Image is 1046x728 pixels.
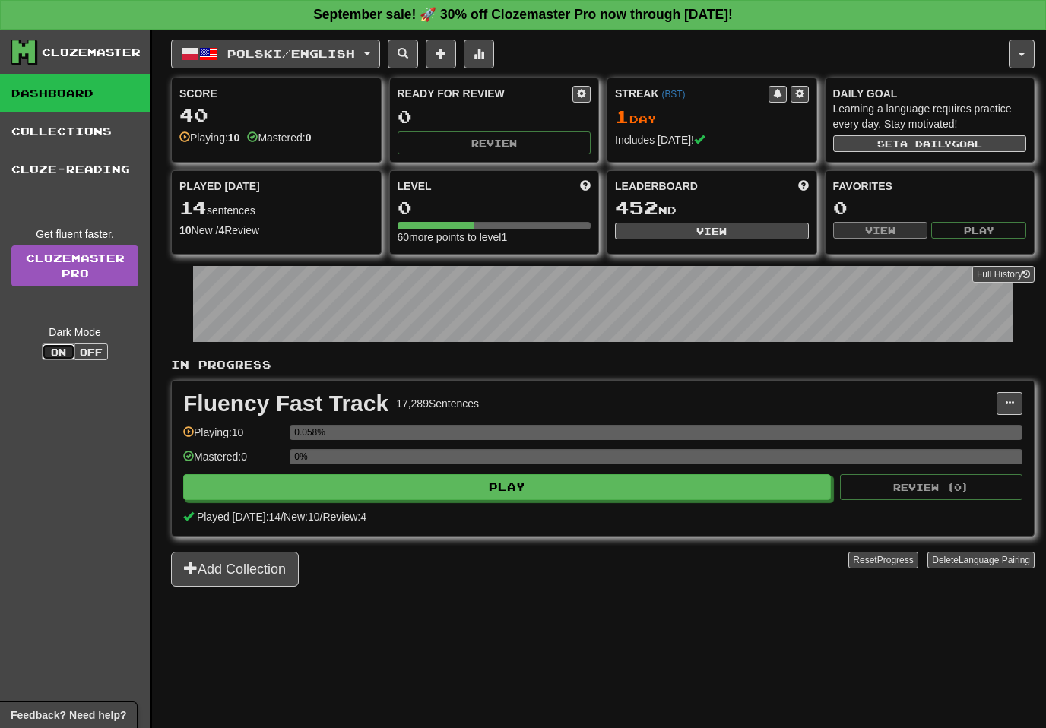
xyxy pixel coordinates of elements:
[171,357,1035,372] p: In Progress
[398,86,573,101] div: Ready for Review
[398,107,591,126] div: 0
[396,396,479,411] div: 17,289 Sentences
[320,511,323,523] span: /
[615,132,809,147] div: Includes [DATE]!
[183,425,282,450] div: Playing: 10
[183,392,388,415] div: Fluency Fast Track
[197,511,281,523] span: Played [DATE]: 14
[615,86,769,101] div: Streak
[398,229,591,245] div: 60 more points to level 1
[615,197,658,218] span: 452
[322,511,366,523] span: Review: 4
[833,198,1027,217] div: 0
[661,89,685,100] a: (BST)
[615,179,698,194] span: Leaderboard
[398,131,591,154] button: Review
[281,511,284,523] span: /
[580,179,591,194] span: Score more points to level up
[228,131,240,144] strong: 10
[615,223,809,239] button: View
[877,555,914,565] span: Progress
[833,101,1027,131] div: Learning a language requires practice every day. Stay motivated!
[398,179,432,194] span: Level
[171,40,380,68] button: Polski/English
[284,511,319,523] span: New: 10
[398,198,591,217] div: 0
[313,7,733,22] strong: September sale! 🚀 30% off Clozemaster Pro now through [DATE]!
[218,224,224,236] strong: 4
[183,449,282,474] div: Mastered: 0
[931,222,1026,239] button: Play
[833,135,1027,152] button: Seta dailygoal
[179,86,373,101] div: Score
[11,707,126,723] span: Open feedback widget
[179,223,373,238] div: New / Review
[306,131,312,144] strong: 0
[840,474,1022,500] button: Review (0)
[11,245,138,286] a: ClozemasterPro
[833,179,1027,194] div: Favorites
[179,198,373,218] div: sentences
[179,197,207,218] span: 14
[464,40,494,68] button: More stats
[183,474,831,500] button: Play
[247,130,311,145] div: Mastered:
[179,224,192,236] strong: 10
[833,222,928,239] button: View
[179,106,373,125] div: 40
[42,45,141,60] div: Clozemaster
[615,198,809,218] div: nd
[179,130,239,145] div: Playing:
[179,179,260,194] span: Played [DATE]
[227,47,355,60] span: Polski / English
[798,179,809,194] span: This week in points, UTC
[615,106,629,127] span: 1
[388,40,418,68] button: Search sentences
[848,552,918,568] button: ResetProgress
[900,138,952,149] span: a daily
[426,40,456,68] button: Add sentence to collection
[171,552,299,587] button: Add Collection
[11,324,138,340] div: Dark Mode
[833,86,1027,101] div: Daily Goal
[74,343,108,360] button: Off
[972,266,1035,283] button: Full History
[11,226,138,242] div: Get fluent faster.
[927,552,1035,568] button: DeleteLanguage Pairing
[42,343,75,360] button: On
[615,107,809,127] div: Day
[959,555,1030,565] span: Language Pairing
